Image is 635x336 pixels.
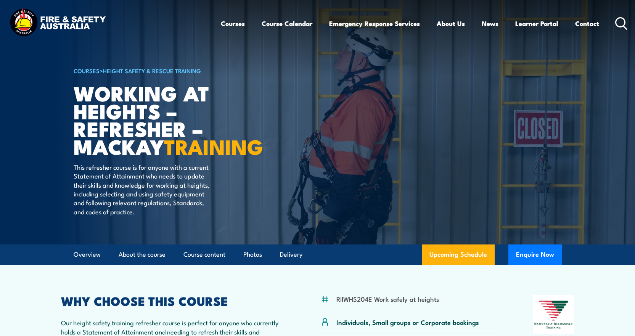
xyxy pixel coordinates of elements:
[243,244,262,265] a: Photos
[103,66,201,75] a: Height Safety & Rescue Training
[508,244,562,265] button: Enquire Now
[336,294,439,303] li: RIIWHS204E Work safely at heights
[437,13,465,34] a: About Us
[74,66,100,75] a: COURSES
[336,318,479,326] p: Individuals, Small groups or Corporate bookings
[533,295,574,334] img: Nationally Recognised Training logo.
[515,13,558,34] a: Learner Portal
[164,130,263,162] strong: TRAINING
[575,13,599,34] a: Contact
[74,162,213,216] p: This refresher course is for anyone with a current Statement of Attainment who needs to update th...
[74,84,262,155] h1: Working at heights – refresher – Mackay
[74,66,262,75] h6: >
[482,13,498,34] a: News
[74,244,101,265] a: Overview
[262,13,312,34] a: Course Calendar
[422,244,495,265] a: Upcoming Schedule
[119,244,166,265] a: About the course
[329,13,420,34] a: Emergency Response Services
[280,244,302,265] a: Delivery
[61,295,284,306] h2: WHY CHOOSE THIS COURSE
[221,13,245,34] a: Courses
[183,244,225,265] a: Course content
